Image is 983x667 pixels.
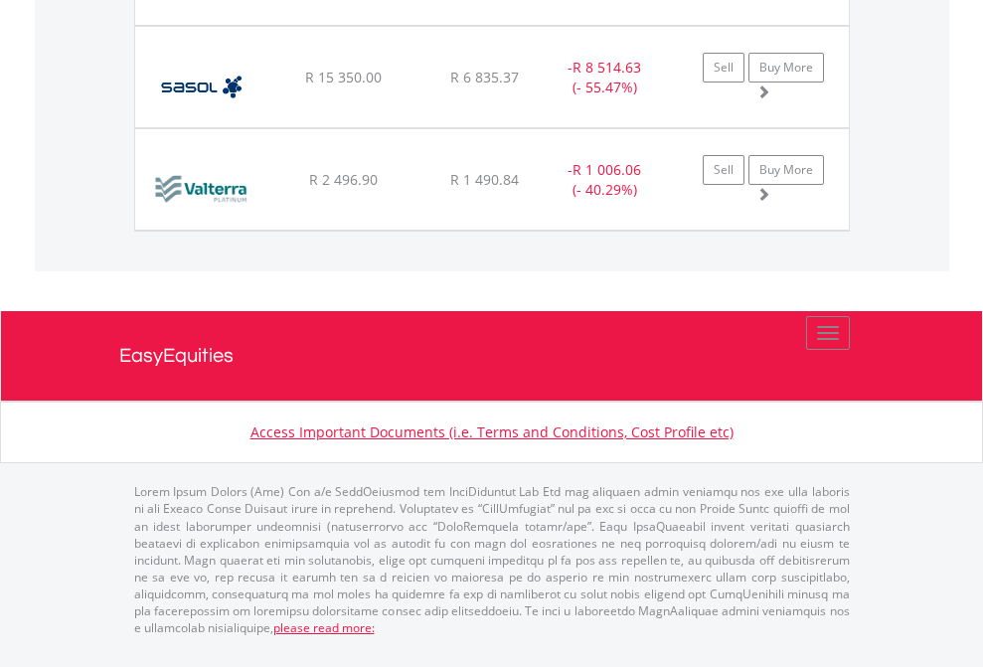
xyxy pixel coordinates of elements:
p: Lorem Ipsum Dolors (Ame) Con a/e SeddOeiusmod tem InciDiduntut Lab Etd mag aliquaen admin veniamq... [134,483,850,636]
img: EQU.ZA.VAL.png [145,154,259,225]
span: R 15 350.00 [305,68,382,86]
a: EasyEquities [119,311,865,401]
span: R 6 835.37 [450,68,519,86]
span: R 8 514.63 [573,58,641,77]
span: R 2 496.90 [309,170,378,189]
img: EQU.ZA.SOL.png [145,52,257,122]
a: Sell [703,53,744,83]
a: Access Important Documents (i.e. Terms and Conditions, Cost Profile etc) [250,422,734,441]
div: - (- 40.29%) [543,160,667,200]
a: please read more: [273,619,375,636]
div: - (- 55.47%) [543,58,667,97]
span: R 1 006.06 [573,160,641,179]
a: Buy More [748,53,824,83]
a: Sell [703,155,744,185]
span: R 1 490.84 [450,170,519,189]
a: Buy More [748,155,824,185]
